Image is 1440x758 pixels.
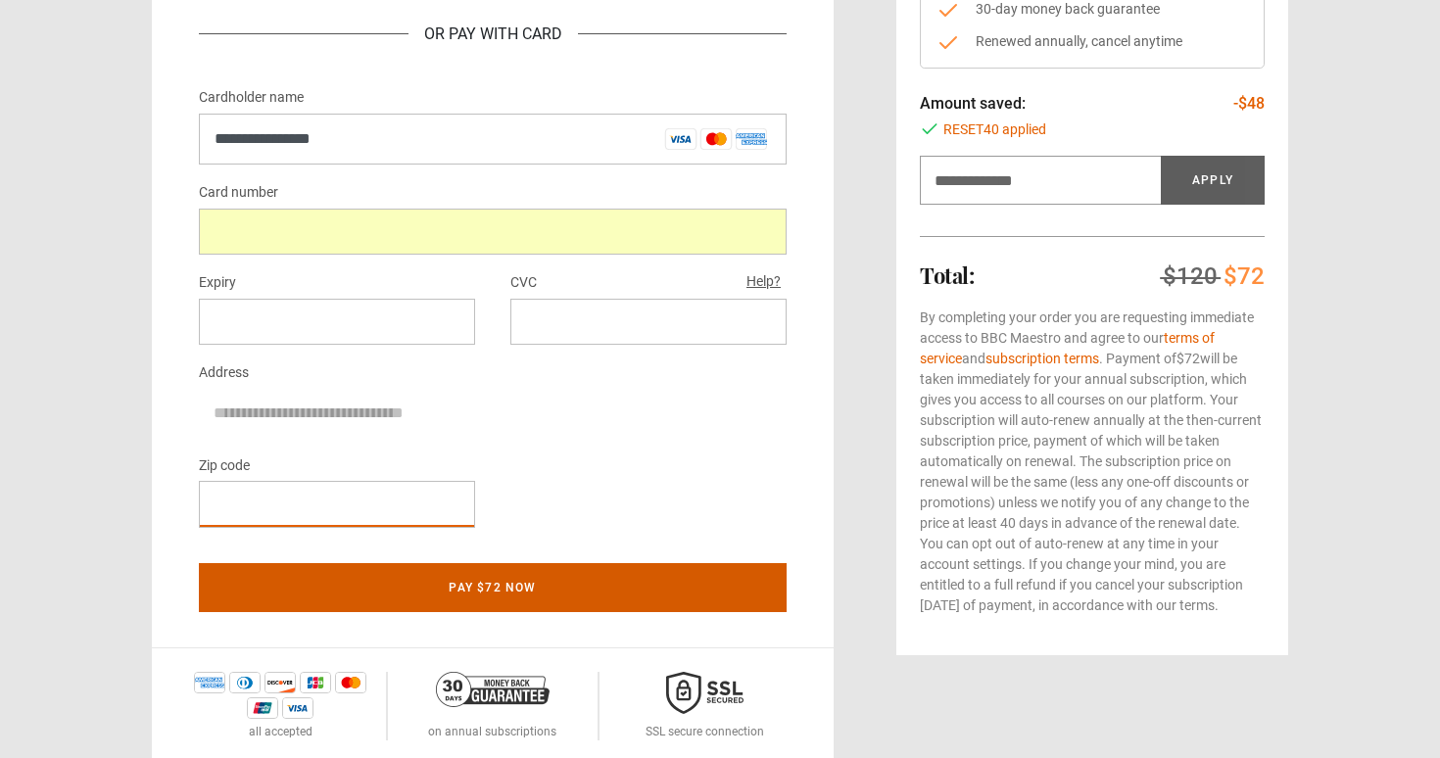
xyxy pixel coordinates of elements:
[428,723,556,740] p: on annual subscriptions
[249,723,312,740] p: all accepted
[194,672,225,693] img: amex
[1161,156,1265,205] button: Apply
[1233,92,1265,116] p: -$48
[282,697,313,719] img: visa
[335,672,366,693] img: mastercard
[741,269,787,295] button: Help?
[215,495,459,513] iframe: Secure postal code input frame
[1224,262,1265,290] span: $72
[436,672,550,707] img: 30-day-money-back-guarantee-c866a5dd536ff72a469b.png
[920,263,974,287] h2: Total:
[408,23,578,46] div: Or Pay With Card
[199,271,236,295] label: Expiry
[199,361,249,385] label: Address
[300,672,331,693] img: jcb
[1163,262,1218,290] span: $120
[526,312,771,331] iframe: Secure CVC input frame
[920,92,1026,116] p: Amount saved:
[943,119,1046,140] span: RESET40 applied
[199,563,787,612] button: Pay $72 now
[215,222,771,241] iframe: Secure card number input frame
[215,312,459,331] iframe: Secure expiration date input frame
[264,672,296,693] img: discover
[247,697,278,719] img: unionpay
[510,271,537,295] label: CVC
[1176,351,1200,366] span: $72
[920,308,1265,616] p: By completing your order you are requesting immediate access to BBC Maestro and agree to our and ...
[936,31,1248,52] li: Renewed annually, cancel anytime
[985,351,1099,366] a: subscription terms
[199,454,250,478] label: Zip code
[199,86,304,110] label: Cardholder name
[646,723,764,740] p: SSL secure connection
[199,181,278,205] label: Card number
[229,672,261,693] img: diners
